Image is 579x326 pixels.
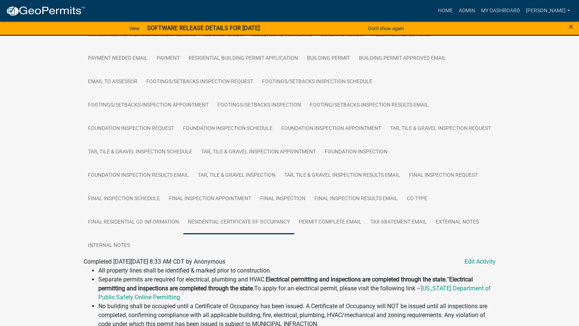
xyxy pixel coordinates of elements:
[84,70,142,94] a: Email to Assessor
[213,94,305,117] a: Footings/Setbacks Inspection
[277,117,386,141] a: Foundation Inspection Appointment
[98,266,495,275] li: All property lines shall be identified & marked prior to construction.
[84,187,164,211] a: Final Inspection Schedule
[126,22,143,35] a: View
[478,4,523,18] a: My Dashboard
[84,234,134,258] a: Internal Notes
[184,47,302,71] a: Residential Building Permit Application
[84,164,193,188] a: Foundation Inspection Results Email
[98,275,495,302] li: Separate permits are required for electrical, plumbing and HVAC. “ To apply for an electrical per...
[197,140,320,164] a: Tar, Tile & Gravel Inspection Appointment
[294,211,366,234] a: Permit Complete Email
[305,94,433,117] a: Footing/Setbacks Inspection Results Email
[183,211,294,234] a: Residential Certificate of Occupancy
[365,22,407,35] button: Don't show again
[569,22,573,32] span: ×
[84,47,152,71] a: Payment Needed Email
[164,187,256,211] a: Final Inspection Appointment
[280,164,405,188] a: Tar, Tile & Gravel Inspection Results Email
[84,117,179,141] a: Foundation Inspection Request
[302,47,354,71] a: Building Permit
[465,257,495,266] a: Edit Activity
[320,140,392,164] a: Foundation Inspection
[193,164,280,188] a: Tar, Tile & Gravel Inspection
[256,187,310,211] a: Final Inspection
[266,276,447,283] strong: Electrical permitting and inspections are completed through the state.
[456,4,478,18] a: Admin
[179,117,277,141] a: Foundation Inspection Schedule
[405,164,482,188] a: Final Inspection Request
[402,187,432,211] a: CO Type
[84,94,213,117] a: Footings/setbacks Inspection Appointment
[523,4,573,18] a: [PERSON_NAME]
[258,70,377,94] a: Footings/Setbacks Inspection Schedule
[310,187,402,211] a: Final Inspection Results Email
[152,47,184,71] a: Payment
[431,211,483,234] a: External Notes
[147,25,260,32] strong: SOFTWARE RELEASE DETAILS FOR [DATE]
[142,70,258,94] a: Footings/Setbacks Inspection Request
[435,4,456,18] a: Home
[354,47,451,71] a: Building Permit Approved Email
[84,258,225,265] span: Completed [DATE][DATE] 8:33 AM CDT by Anonymous
[386,117,495,141] a: Tar, Tile & Gravel Inspection Request
[366,211,431,234] a: Tax Abatement Email
[569,22,573,31] button: Close
[84,140,197,164] a: Tar, Tile & Gravel Inspection Schedule
[84,211,183,234] a: Final Residential CO Information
